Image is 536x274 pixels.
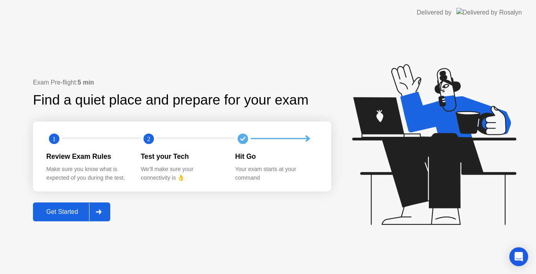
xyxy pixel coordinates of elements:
[78,79,94,86] b: 5 min
[509,247,528,266] div: Open Intercom Messenger
[235,165,317,182] div: Your exam starts at your command
[417,8,452,17] div: Delivered by
[141,165,223,182] div: We’ll make sure your connectivity is 👌
[46,151,128,162] div: Review Exam Rules
[147,135,150,142] text: 2
[33,202,110,221] button: Get Started
[235,151,317,162] div: Hit Go
[33,78,331,87] div: Exam Pre-flight:
[141,151,223,162] div: Test your Tech
[35,208,89,215] div: Get Started
[46,165,128,182] div: Make sure you know what is expected of you during the test.
[53,135,56,142] text: 1
[456,8,522,17] img: Delivered by Rosalyn
[33,90,310,110] div: Find a quiet place and prepare for your exam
